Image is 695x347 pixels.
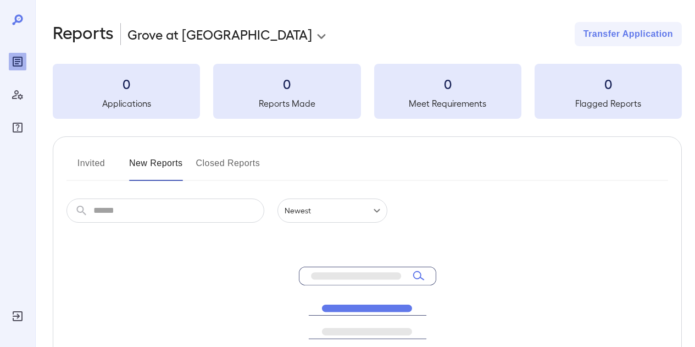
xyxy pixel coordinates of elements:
h2: Reports [53,22,114,46]
h3: 0 [213,75,360,92]
h5: Meet Requirements [374,97,521,110]
h3: 0 [535,75,682,92]
div: Reports [9,53,26,70]
h3: 0 [53,75,200,92]
div: FAQ [9,119,26,136]
button: Transfer Application [575,22,682,46]
h3: 0 [374,75,521,92]
button: Invited [66,155,116,181]
div: Log Out [9,307,26,325]
button: New Reports [129,155,183,181]
div: Newest [277,199,387,223]
h5: Flagged Reports [535,97,682,110]
h5: Reports Made [213,97,360,110]
button: Closed Reports [196,155,260,181]
div: Manage Users [9,86,26,103]
p: Grove at [GEOGRAPHIC_DATA] [127,25,312,43]
summary: 0Applications0Reports Made0Meet Requirements0Flagged Reports [53,64,682,119]
h5: Applications [53,97,200,110]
